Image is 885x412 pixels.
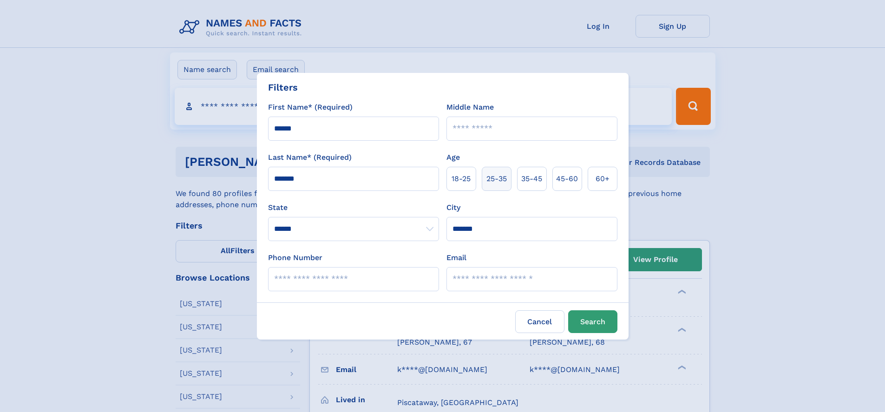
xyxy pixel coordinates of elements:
span: 35‑45 [521,173,542,184]
label: Age [446,152,460,163]
label: State [268,202,439,213]
button: Search [568,310,617,333]
label: Middle Name [446,102,494,113]
label: First Name* (Required) [268,102,353,113]
div: Filters [268,80,298,94]
span: 25‑35 [486,173,507,184]
label: City [446,202,460,213]
label: Cancel [515,310,564,333]
span: 60+ [596,173,610,184]
span: 18‑25 [452,173,471,184]
span: 45‑60 [556,173,578,184]
label: Email [446,252,466,263]
label: Phone Number [268,252,322,263]
label: Last Name* (Required) [268,152,352,163]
